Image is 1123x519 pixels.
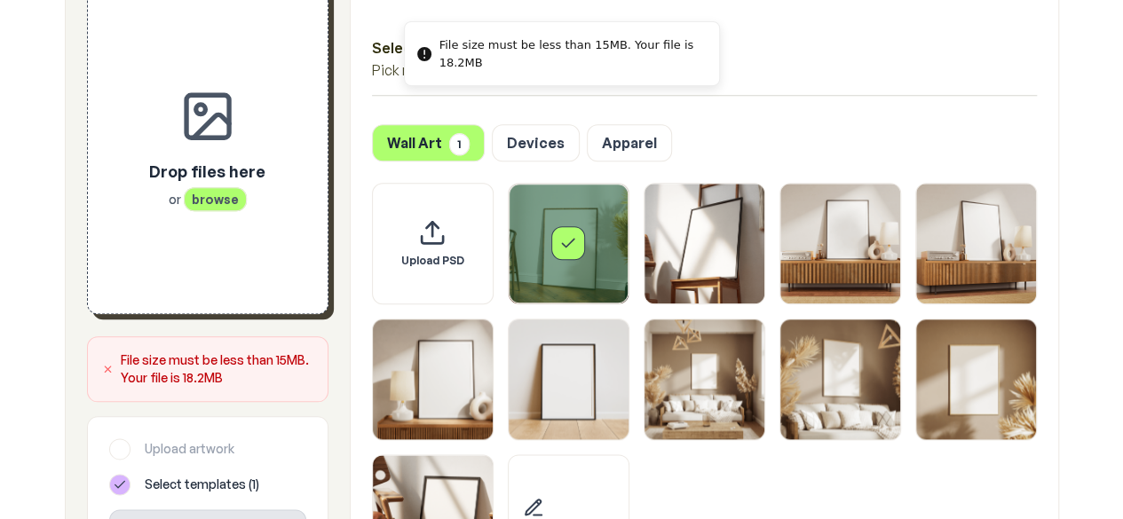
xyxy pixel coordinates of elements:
div: Select template Framed Poster 3 [779,183,901,304]
div: Select template Framed Poster 9 [915,318,1037,440]
span: browse [184,186,247,210]
p: Pick multiple templates to generate bulk mockups [372,59,1037,81]
div: Select template Framed Poster 2 [644,183,765,304]
img: Framed Poster 9 [916,319,1036,439]
div: Select template Framed Poster 6 [508,318,629,440]
img: Framed Poster 4 [916,184,1036,303]
img: Framed Poster 7 [645,319,764,439]
div: Select template Framed Poster 4 [915,183,1037,304]
p: or [149,190,265,208]
img: Framed Poster 5 [373,319,493,439]
button: Wall Art1 [372,124,485,161]
div: File size must be less than 15MB. Your file is 18.2MB [439,36,705,71]
h3: Select Templates [372,36,1037,59]
p: Drop files here [149,158,265,183]
span: 1 [449,133,470,155]
div: Select template Framed Poster 7 [644,318,765,440]
div: Select template Framed Poster [508,183,629,304]
span: Upload PSD [401,254,464,268]
button: Apparel [587,124,672,161]
img: Framed Poster 2 [645,184,764,303]
div: Upload custom PSD template [372,183,494,304]
span: Upload artwork [145,440,234,458]
button: Devices [492,124,580,161]
img: Framed Poster 8 [780,319,900,439]
img: Framed Poster 6 [509,319,629,439]
img: Framed Poster 3 [780,184,900,303]
div: Select template Framed Poster 8 [779,318,901,440]
p: File size must be less than 15MB. Your file is 18.2MB [121,351,313,387]
div: Select template Framed Poster 5 [372,318,494,440]
span: Select templates ( 1 ) [145,476,259,493]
